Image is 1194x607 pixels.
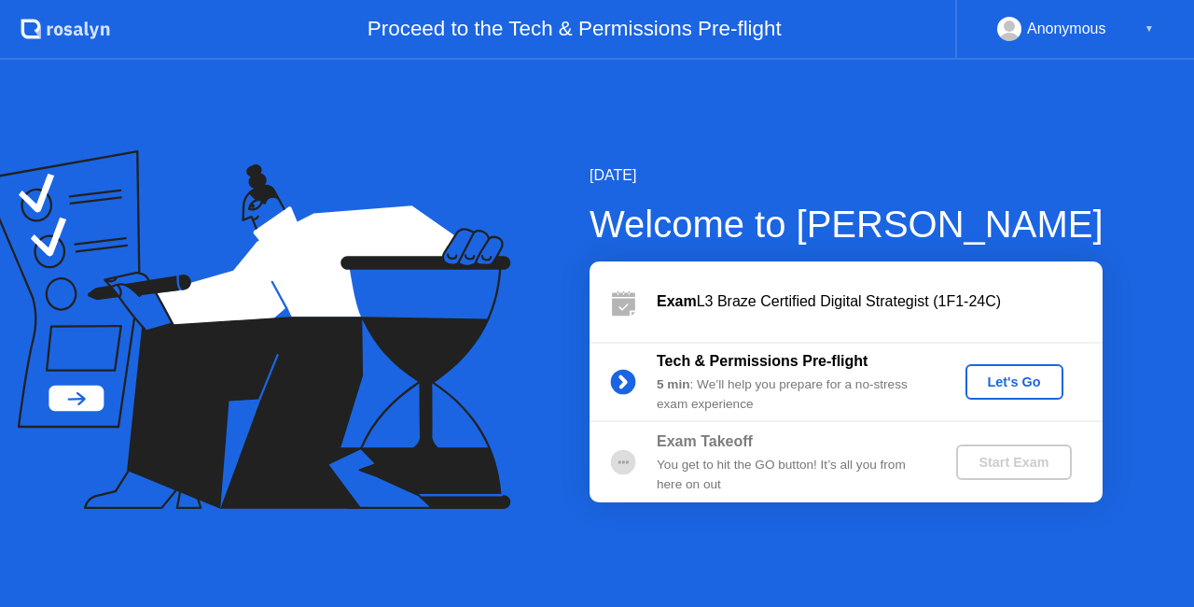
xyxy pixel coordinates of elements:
b: Exam Takeoff [657,433,753,449]
div: You get to hit the GO button! It’s all you from here on out [657,456,925,494]
div: L3 Braze Certified Digital Strategist (1F1-24C) [657,290,1103,313]
button: Let's Go [965,364,1063,400]
b: Tech & Permissions Pre-flight [657,353,868,369]
div: Start Exam [964,455,1063,470]
div: Welcome to [PERSON_NAME] [590,196,1104,252]
b: 5 min [657,377,690,391]
div: [DATE] [590,164,1104,187]
button: Start Exam [956,445,1071,480]
div: Anonymous [1027,17,1106,41]
div: ▼ [1145,17,1154,41]
div: : We’ll help you prepare for a no-stress exam experience [657,375,925,414]
div: Let's Go [973,374,1056,389]
b: Exam [657,293,697,309]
